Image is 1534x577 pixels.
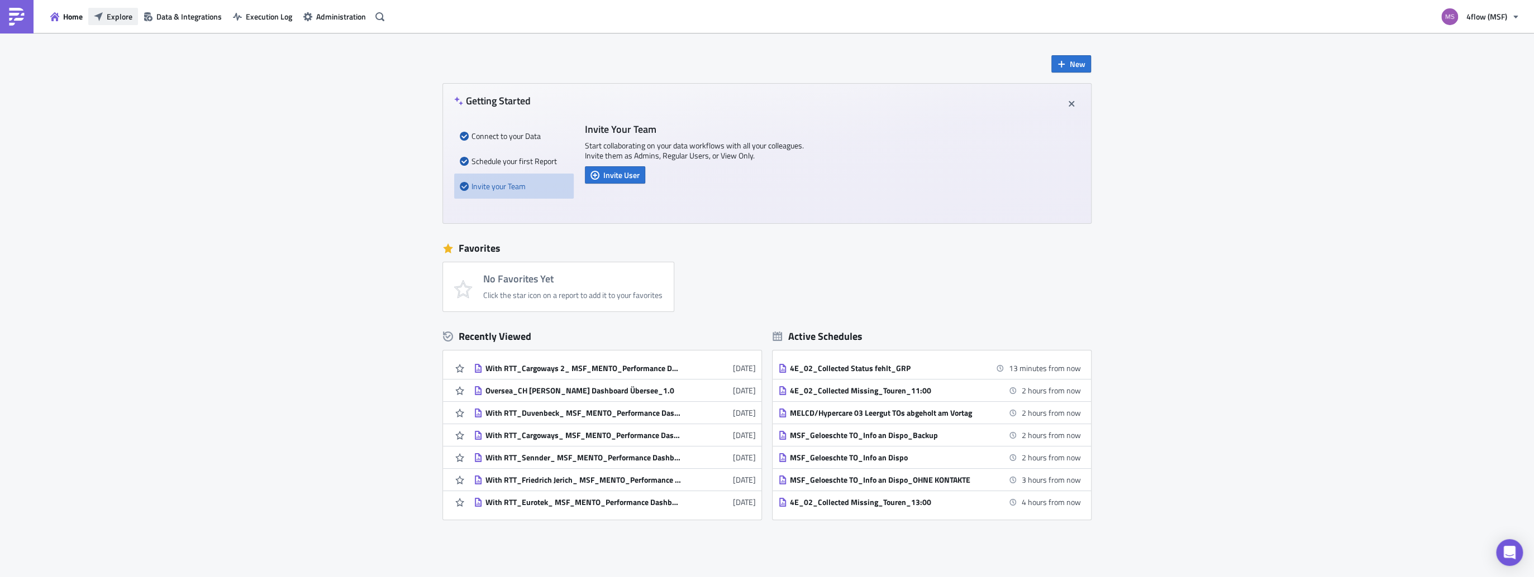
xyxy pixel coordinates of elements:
[298,8,371,25] button: Administration
[474,379,756,401] a: Oversea_CH [PERSON_NAME] Dashboard Übersee_1.0[DATE]
[107,11,132,22] span: Explore
[1496,539,1523,566] div: Open Intercom Messenger
[474,469,756,491] a: With RTT_Friedrich Jerich_ MSF_MENTO_Performance Dashboard Carrier_1.1[DATE]
[485,497,681,507] div: With RTT_Eurotek_ MSF_MENTO_Performance Dashboard Carrier_1.1
[1022,451,1081,463] time: 2025-09-04 11:45
[474,357,756,379] a: With RTT_Cargoways 2_ MSF_MENTO_Performance Dashboard Carrier_1.1[DATE]
[460,174,568,199] div: Invite your Team
[790,453,985,463] div: MSF_Geloeschte TO_Info an Dispo
[778,402,1081,424] a: MELCD/Hypercare 03 Leergut TOs abgeholt am Vortag2 hours from now
[156,11,222,22] span: Data & Integrations
[443,328,761,345] div: Recently Viewed
[778,379,1081,401] a: 4E_02_Collected Missing_Touren_11:002 hours from now
[485,386,681,396] div: Oversea_CH [PERSON_NAME] Dashboard Übersee_1.0
[246,11,292,22] span: Execution Log
[1022,474,1081,485] time: 2025-09-04 12:15
[483,290,663,300] div: Click the star icon on a report to add it to your favorites
[790,430,985,440] div: MSF_Geloeschte TO_Info an Dispo_Backup
[778,491,1081,513] a: 4E_02_Collected Missing_Touren_13:004 hours from now
[45,8,88,25] button: Home
[63,11,83,22] span: Home
[1435,4,1526,29] button: 4flow (MSF)
[733,451,756,463] time: 2025-08-29T14:16:51Z
[585,123,808,135] h4: Invite Your Team
[585,141,808,161] p: Start collaborating on your data workflows with all your colleagues. Invite them as Admins, Regul...
[1009,362,1081,374] time: 2025-09-04 09:30
[790,408,985,418] div: MELCD/Hypercare 03 Leergut TOs abgeholt am Vortag
[485,430,681,440] div: With RTT_Cargoways_ MSF_MENTO_Performance Dashboard Carrier_1.1
[778,446,1081,468] a: MSF_Geloeschte TO_Info an Dispo2 hours from now
[443,240,1091,257] div: Favorites
[485,408,681,418] div: With RTT_Duvenbeck_ MSF_MENTO_Performance Dashboard Carrier_1.1
[773,330,863,343] div: Active Schedules
[585,166,645,184] button: Invite User
[138,8,227,25] button: Data & Integrations
[1070,58,1085,70] span: New
[227,8,298,25] button: Execution Log
[778,469,1081,491] a: MSF_Geloeschte TO_Info an Dispo_OHNE KONTAKTE3 hours from now
[454,95,531,107] h4: Getting Started
[88,8,138,25] button: Explore
[1051,55,1091,73] button: New
[485,363,681,373] div: With RTT_Cargoways 2_ MSF_MENTO_Performance Dashboard Carrier_1.1
[474,424,756,446] a: With RTT_Cargoways_ MSF_MENTO_Performance Dashboard Carrier_1.1[DATE]
[1022,429,1081,441] time: 2025-09-04 11:15
[1466,11,1507,22] span: 4flow (MSF)
[790,386,985,396] div: 4E_02_Collected Missing_Touren_11:00
[733,384,756,396] time: 2025-08-29T14:23:22Z
[733,407,756,419] time: 2025-08-29T14:22:52Z
[733,496,756,508] time: 2025-08-29T09:17:12Z
[316,11,366,22] span: Administration
[790,363,985,373] div: 4E_02_Collected Status fehlt_GRP
[460,123,568,148] div: Connect to your Data
[474,402,756,424] a: With RTT_Duvenbeck_ MSF_MENTO_Performance Dashboard Carrier_1.1[DATE]
[778,424,1081,446] a: MSF_Geloeschte TO_Info an Dispo_Backup2 hours from now
[483,273,663,285] h4: No Favorites Yet
[460,148,568,174] div: Schedule your first Report
[790,475,985,485] div: MSF_Geloeschte TO_Info an Dispo_OHNE KONTAKTE
[474,491,756,513] a: With RTT_Eurotek_ MSF_MENTO_Performance Dashboard Carrier_1.1[DATE]
[485,453,681,463] div: With RTT_Sennder_ MSF_MENTO_Performance Dashboard Carrier_1.1
[485,475,681,485] div: With RTT_Friedrich Jerich_ MSF_MENTO_Performance Dashboard Carrier_1.1
[733,429,756,441] time: 2025-08-29T14:22:45Z
[1022,384,1081,396] time: 2025-09-04 11:00
[1440,7,1459,26] img: Avatar
[733,362,756,374] time: 2025-08-29T14:29:00Z
[1022,496,1081,508] time: 2025-09-04 13:00
[603,169,640,181] span: Invite User
[778,357,1081,379] a: 4E_02_Collected Status fehlt_GRP13 minutes from now
[790,497,985,507] div: 4E_02_Collected Missing_Touren_13:00
[1022,407,1081,419] time: 2025-09-04 11:00
[474,446,756,468] a: With RTT_Sennder_ MSF_MENTO_Performance Dashboard Carrier_1.1[DATE]
[8,8,26,26] img: PushMetrics
[733,474,756,485] time: 2025-08-29T14:11:00Z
